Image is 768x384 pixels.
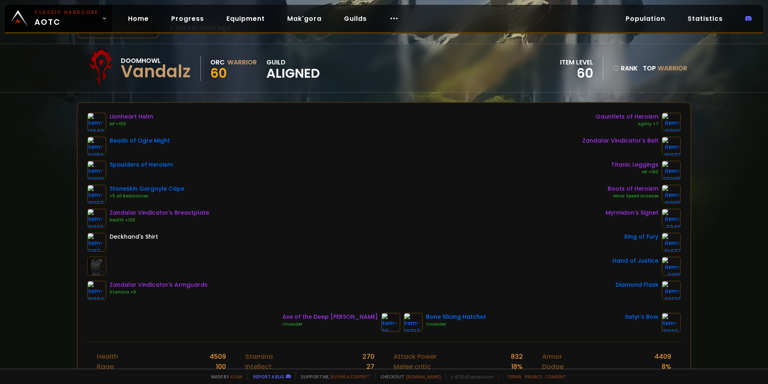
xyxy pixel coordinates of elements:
div: 100 [216,362,226,372]
div: HP +100 [611,169,658,175]
div: 27 [366,362,374,372]
div: Boots of Heroism [608,185,658,193]
div: 270 [362,352,374,362]
div: 8 % [662,362,671,372]
div: 4509 [210,352,226,362]
img: item-19824 [87,281,106,300]
div: Rage [97,362,114,372]
a: Equipment [220,10,271,27]
span: Aligned [266,67,320,79]
div: Ring of Fury [624,233,658,241]
a: Terms [507,374,522,380]
img: item-21995 [662,185,681,204]
div: Bone Slicing Hatchet [426,313,486,321]
small: Classic Hardcore [34,9,98,16]
img: item-12640 [87,113,106,132]
a: Buy me a coffee [331,374,370,380]
img: item-2246 [662,209,681,228]
a: Statistics [681,10,729,27]
div: Crusader [426,321,486,328]
div: Satyr's Bow [625,313,658,321]
img: item-18323 [662,313,681,332]
div: 4409 [654,352,671,362]
img: item-20130 [662,281,681,300]
div: 18 % [511,362,523,372]
div: Crusader [282,321,378,328]
div: Health [97,352,118,362]
div: Warrior [227,57,257,67]
div: Minor Speed Increase [608,193,658,199]
a: Guilds [338,10,373,27]
a: Population [619,10,672,27]
div: Spaulders of Heroism [110,161,173,169]
img: item-19822 [87,209,106,228]
img: item-22150 [87,137,106,156]
div: Titanic Leggings [611,161,658,169]
div: Axe of the Deep [PERSON_NAME] [282,313,378,321]
div: Health +100 [110,217,209,223]
a: Mak'gora [281,10,328,27]
div: Attack Power [394,352,437,362]
a: Progress [165,10,210,27]
div: +5 All Resistances [110,193,184,199]
div: 60 [560,67,593,79]
a: Home [122,10,155,27]
div: Zandalar Vindicator's Breastplate [110,209,209,217]
img: item-21998 [662,113,681,132]
div: Zandalar Vindicator's Belt [582,137,658,145]
div: Myrmidon's Signet [606,209,658,217]
div: Vandalz [121,66,191,78]
span: AOTC [34,9,98,28]
span: Warrior [658,64,687,73]
div: Doomhowl [121,56,191,66]
div: item level [560,57,593,67]
div: 832 [511,352,523,362]
a: [DOMAIN_NAME] [406,374,441,380]
a: Consent [545,374,566,380]
div: Zandalar Vindicator's Armguards [110,281,208,289]
div: Intellect [245,362,272,372]
div: Hand of Justice [612,257,658,265]
div: Beads of Ogre Might [110,137,170,145]
img: item-21477 [662,233,681,252]
span: Made by [206,374,242,380]
div: Stamina +9 [110,289,208,296]
div: Stamina [245,352,273,362]
img: item-18737 [404,313,423,332]
a: a fan [230,374,242,380]
div: Lionheart Helm [110,113,153,121]
div: Dodge [542,362,564,372]
div: Orc [210,57,225,67]
div: Diamond Flask [616,281,658,289]
div: Stoneskin Gargoyle Cape [110,185,184,193]
span: Support me, [296,374,370,380]
img: item-11815 [662,257,681,276]
div: Top [643,63,687,73]
img: item-22385 [662,161,681,180]
div: Armor [542,352,562,362]
img: item-22001 [87,161,106,180]
div: Gauntlets of Heroism [596,113,658,121]
span: 60 [210,64,227,82]
img: item-811 [381,313,400,332]
img: item-5107 [87,233,106,252]
span: Checkout [375,374,441,380]
div: Melee critic [394,362,431,372]
div: Deckhand's Shirt [110,233,158,241]
img: item-13397 [87,185,106,204]
div: HP +100 [110,121,153,127]
div: Agility +7 [596,121,658,127]
a: Report a bug [253,374,284,380]
div: rank [613,63,638,73]
span: v. d752d5 - production [446,374,494,380]
img: item-19823 [662,137,681,156]
div: guild [266,57,320,79]
a: Privacy [525,374,542,380]
a: Classic HardcoreAOTC [5,5,112,32]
